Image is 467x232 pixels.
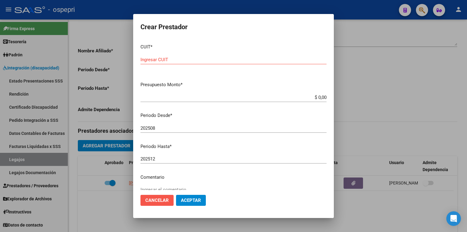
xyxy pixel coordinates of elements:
span: Aceptar [181,198,201,203]
p: CUIT [140,44,327,51]
p: Comentario [140,174,327,181]
p: Periodo Desde [140,112,327,119]
button: Aceptar [176,195,206,206]
p: Presupuesto Monto [140,81,327,88]
div: Open Intercom Messenger [446,211,461,226]
span: Cancelar [145,198,169,203]
button: Cancelar [140,195,174,206]
h2: Crear Prestador [140,21,327,33]
p: Periodo Hasta [140,143,327,150]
